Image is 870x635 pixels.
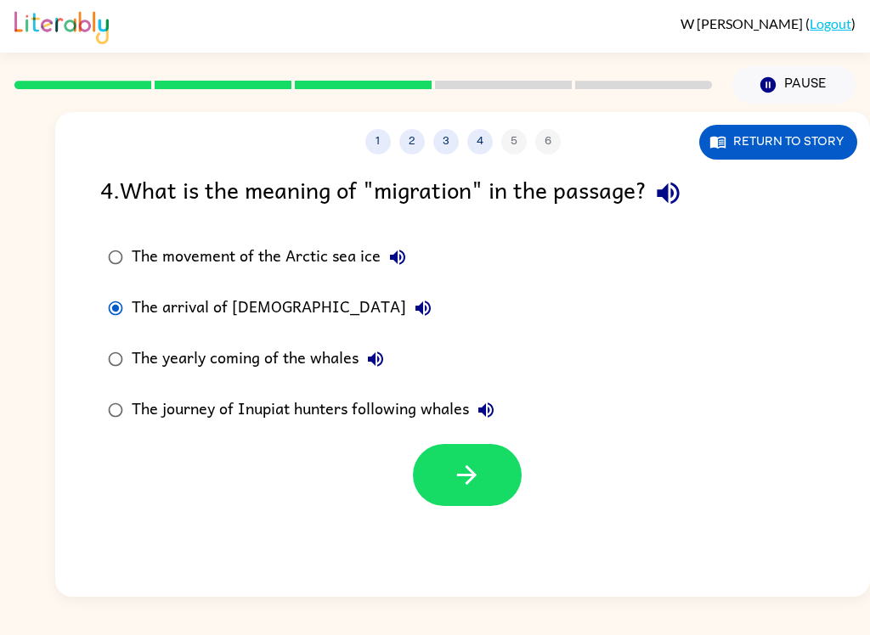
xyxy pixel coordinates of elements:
button: The movement of the Arctic sea ice [381,240,415,274]
div: The journey of Inupiat hunters following whales [132,393,503,427]
button: Pause [732,65,856,104]
button: 2 [399,129,425,155]
div: The arrival of [DEMOGRAPHIC_DATA] [132,291,440,325]
div: ( ) [681,15,856,31]
button: 3 [433,129,459,155]
div: 4 . What is the meaning of "migration" in the passage? [100,171,825,215]
button: The arrival of [DEMOGRAPHIC_DATA] [406,291,440,325]
button: The journey of Inupiat hunters following whales [469,393,503,427]
div: The yearly coming of the whales [132,342,393,376]
div: The movement of the Arctic sea ice [132,240,415,274]
button: The yearly coming of the whales [359,342,393,376]
button: 1 [365,129,391,155]
button: Return to story [699,125,857,160]
img: Literably [14,7,109,44]
a: Logout [810,15,851,31]
span: W [PERSON_NAME] [681,15,805,31]
button: 4 [467,129,493,155]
